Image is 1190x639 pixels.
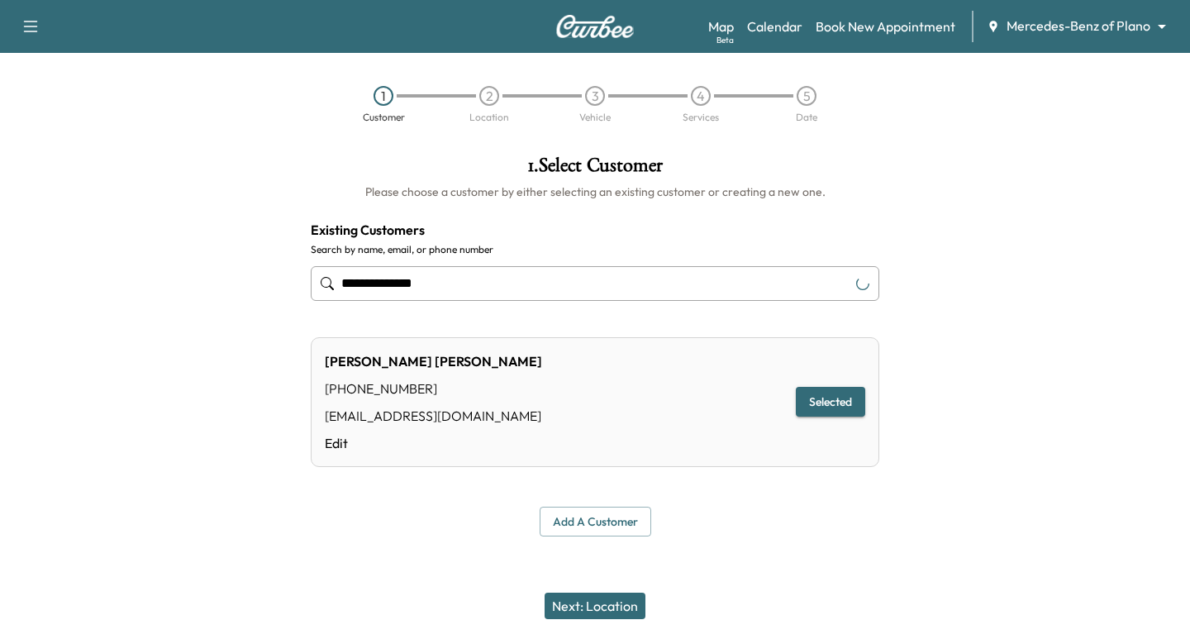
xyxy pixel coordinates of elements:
[796,387,865,417] button: Selected
[479,86,499,106] div: 2
[716,34,734,46] div: Beta
[691,86,711,106] div: 4
[469,112,509,122] div: Location
[545,593,645,619] button: Next: Location
[747,17,802,36] a: Calendar
[311,155,879,184] h1: 1 . Select Customer
[796,112,817,122] div: Date
[683,112,719,122] div: Services
[325,433,542,453] a: Edit
[1007,17,1150,36] span: Mercedes-Benz of Plano
[585,86,605,106] div: 3
[579,112,611,122] div: Vehicle
[325,351,542,371] div: [PERSON_NAME] [PERSON_NAME]
[555,15,635,38] img: Curbee Logo
[540,507,651,537] button: Add a customer
[311,184,879,200] h6: Please choose a customer by either selecting an existing customer or creating a new one.
[325,379,542,398] div: [PHONE_NUMBER]
[797,86,816,106] div: 5
[311,243,879,256] label: Search by name, email, or phone number
[374,86,393,106] div: 1
[708,17,734,36] a: MapBeta
[363,112,405,122] div: Customer
[311,220,879,240] h4: Existing Customers
[816,17,955,36] a: Book New Appointment
[325,406,542,426] div: [EMAIL_ADDRESS][DOMAIN_NAME]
